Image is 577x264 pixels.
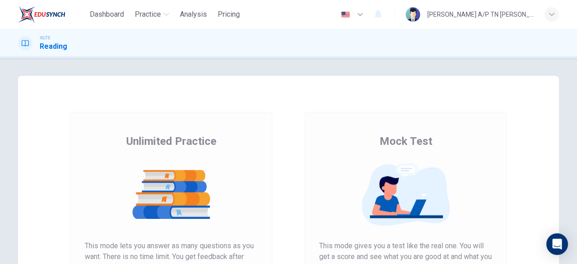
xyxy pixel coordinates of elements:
[546,233,568,255] div: Open Intercom Messenger
[126,134,216,148] span: Unlimited Practice
[176,6,211,23] button: Analysis
[380,134,432,148] span: Mock Test
[40,35,50,41] span: IELTS
[214,6,243,23] button: Pricing
[180,9,207,20] span: Analysis
[406,7,420,22] img: Profile picture
[40,41,67,52] h1: Reading
[131,6,173,23] button: Practice
[86,6,128,23] button: Dashboard
[218,9,240,20] span: Pricing
[340,11,351,18] img: en
[90,9,124,20] span: Dashboard
[18,5,86,23] a: EduSynch logo
[427,9,534,20] div: [PERSON_NAME] A/P TN [PERSON_NAME]
[135,9,161,20] span: Practice
[18,5,65,23] img: EduSynch logo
